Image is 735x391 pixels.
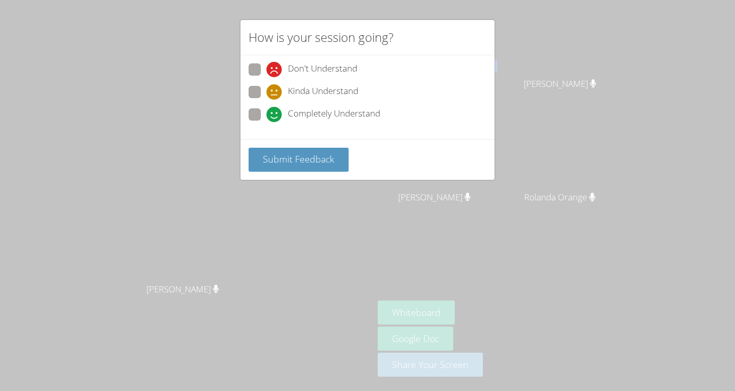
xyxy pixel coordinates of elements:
h2: How is your session going? [249,28,394,47]
button: Submit Feedback [249,148,349,172]
span: Submit Feedback [263,153,334,165]
span: Don't Understand [288,62,357,77]
span: Kinda Understand [288,84,358,100]
span: Completely Understand [288,107,380,122]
